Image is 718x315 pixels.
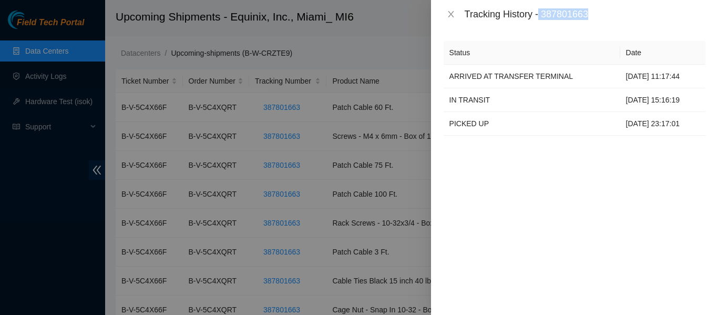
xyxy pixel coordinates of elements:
[620,41,705,65] th: Date
[620,88,705,112] td: [DATE] 15:16:19
[444,9,458,19] button: Close
[620,112,705,136] td: [DATE] 23:17:01
[444,88,620,112] td: IN TRANSIT
[444,65,620,88] td: ARRIVED AT TRANSFER TERMINAL
[444,41,620,65] th: Status
[447,10,455,18] span: close
[465,8,705,20] div: Tracking History - 387801663
[620,65,705,88] td: [DATE] 11:17:44
[444,112,620,136] td: PICKED UP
